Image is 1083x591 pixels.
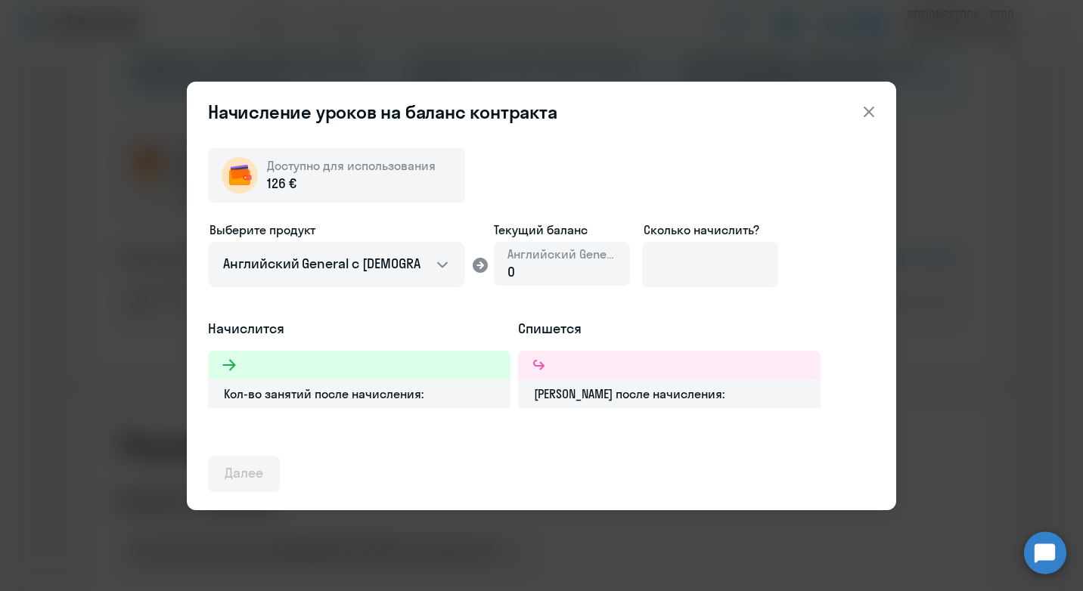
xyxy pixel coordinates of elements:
[644,222,759,237] span: Сколько начислить?
[208,456,280,492] button: Далее
[518,379,821,408] div: [PERSON_NAME] после начисления:
[222,157,258,193] img: wallet-circle.png
[209,222,315,237] span: Выберите продукт
[507,263,515,280] span: 0
[267,174,296,193] span: 126 €
[518,319,821,339] h5: Спишется
[208,379,510,408] div: Кол-во занятий после начисления:
[208,319,510,339] h5: Начислится
[187,100,896,124] header: Начисление уроков на баланс контракта
[494,221,630,239] span: Текущий баланс
[507,246,616,262] span: Английский General
[225,463,263,483] div: Далее
[267,158,436,173] span: Доступно для использования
